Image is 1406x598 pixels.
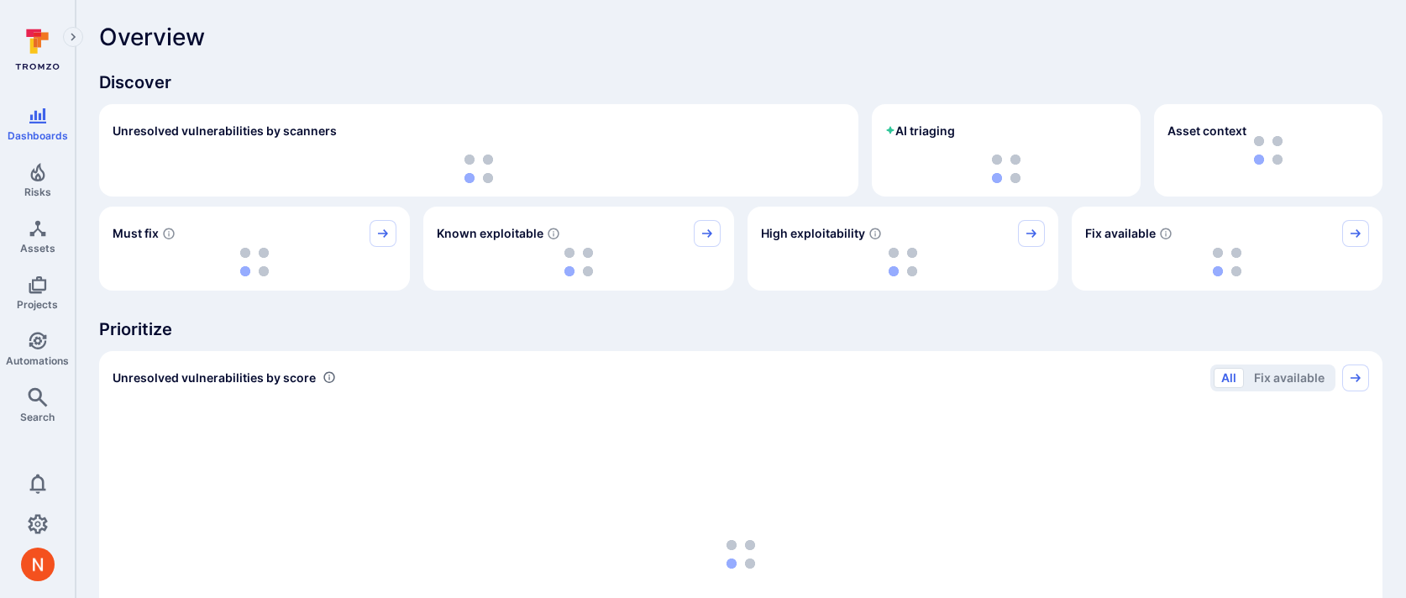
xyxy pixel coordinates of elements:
[20,411,55,423] span: Search
[99,207,410,291] div: Must fix
[67,30,79,45] i: Expand navigation menu
[21,548,55,581] div: Neeren Patki
[1085,225,1156,242] span: Fix available
[323,369,336,386] div: Number of vulnerabilities in status 'Open' 'Triaged' and 'In process' grouped by score
[437,225,543,242] span: Known exploitable
[885,123,955,139] h2: AI triaging
[113,370,316,386] span: Unresolved vulnerabilities by score
[437,247,721,277] div: loading spinner
[113,123,337,139] h2: Unresolved vulnerabilities by scanners
[761,225,865,242] span: High exploitability
[992,155,1020,183] img: Loading...
[99,71,1382,94] span: Discover
[564,248,593,276] img: Loading...
[727,540,755,569] img: Loading...
[1085,247,1369,277] div: loading spinner
[761,247,1045,277] div: loading spinner
[162,227,176,240] svg: Risk score >=40 , missed SLA
[6,354,69,367] span: Automations
[113,155,845,183] div: loading spinner
[748,207,1058,291] div: High exploitability
[24,186,51,198] span: Risks
[20,242,55,254] span: Assets
[113,225,159,242] span: Must fix
[21,548,55,581] img: ACg8ocIprwjrgDQnDsNSk9Ghn5p5-B8DpAKWoJ5Gi9syOE4K59tr4Q=s96-c
[1167,123,1246,139] span: Asset context
[1214,368,1244,388] button: All
[240,248,269,276] img: Loading...
[63,27,83,47] button: Expand navigation menu
[1159,227,1173,240] svg: Vulnerabilities with fix available
[99,317,1382,341] span: Prioritize
[8,129,68,142] span: Dashboards
[1213,248,1241,276] img: Loading...
[868,227,882,240] svg: EPSS score ≥ 0.7
[99,24,205,50] span: Overview
[1072,207,1382,291] div: Fix available
[547,227,560,240] svg: Confirmed exploitable by KEV
[1246,368,1332,388] button: Fix available
[464,155,493,183] img: Loading...
[423,207,734,291] div: Known exploitable
[17,298,58,311] span: Projects
[885,155,1127,183] div: loading spinner
[889,248,917,276] img: Loading...
[113,247,396,277] div: loading spinner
